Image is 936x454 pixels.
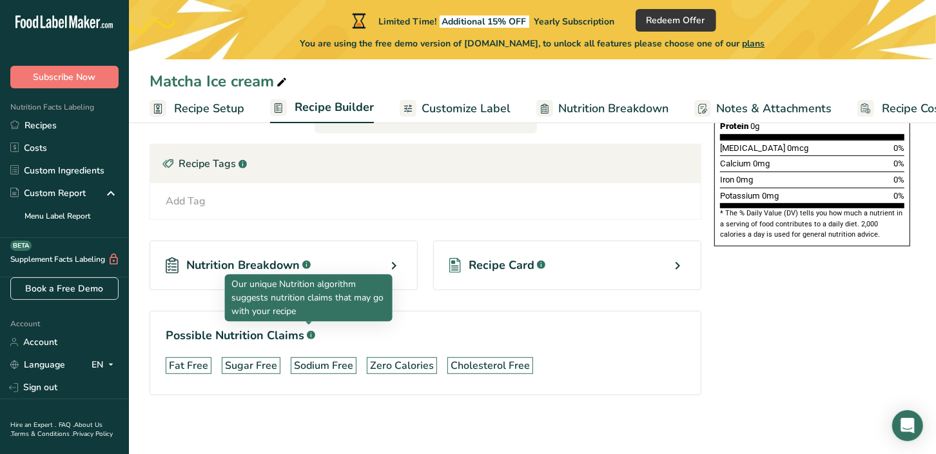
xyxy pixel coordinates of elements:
[150,70,289,93] div: Matcha Ice cream
[636,9,716,32] button: Redeem Offer
[10,241,32,251] div: BETA
[892,410,923,441] div: Open Intercom Messenger
[10,420,56,429] a: Hire an Expert .
[169,358,208,373] div: Fat Free
[647,14,705,27] span: Redeem Offer
[10,66,119,88] button: Subscribe Now
[73,429,113,439] a: Privacy Policy
[720,121,748,131] span: Protein
[349,13,615,28] div: Limited Time!
[295,99,374,116] span: Recipe Builder
[720,143,785,153] span: [MEDICAL_DATA]
[536,94,668,123] a: Nutrition Breakdown
[150,144,701,183] div: Recipe Tags
[787,143,808,153] span: 0mcg
[174,100,244,117] span: Recipe Setup
[231,278,386,319] p: Our unique Nutrition algorithm suggests nutrition claims that may go with your recipe
[422,100,511,117] span: Customize Label
[736,175,753,184] span: 0mg
[750,121,759,131] span: 0g
[694,94,832,123] a: Notes & Attachments
[150,94,244,123] a: Recipe Setup
[440,15,529,28] span: Additional 15% OFF
[743,37,765,50] span: plans
[186,257,300,274] span: Nutrition Breakdown
[762,191,779,201] span: 0mg
[10,277,119,300] a: Book a Free Demo
[720,208,904,240] section: * The % Daily Value (DV) tells you how much a nutrient in a serving of food contributes to a dail...
[469,257,534,274] span: Recipe Card
[10,420,102,439] a: About Us .
[10,186,86,200] div: Custom Report
[166,193,206,209] div: Add Tag
[720,191,760,201] span: Potassium
[558,100,668,117] span: Nutrition Breakdown
[893,143,904,153] span: 0%
[534,15,615,28] span: Yearly Subscription
[893,159,904,168] span: 0%
[11,429,73,439] a: Terms & Conditions .
[720,159,751,168] span: Calcium
[753,159,770,168] span: 0mg
[893,175,904,184] span: 0%
[716,100,832,117] span: Notes & Attachments
[270,93,374,124] a: Recipe Builder
[92,357,119,373] div: EN
[400,94,511,123] a: Customize Label
[720,175,734,184] span: Iron
[893,191,904,201] span: 0%
[451,358,530,373] div: Cholesterol Free
[300,37,765,50] span: You are using the free demo version of [DOMAIN_NAME], to unlock all features please choose one of...
[59,420,74,429] a: FAQ .
[225,358,277,373] div: Sugar Free
[166,327,685,344] h1: Possible Nutrition Claims
[370,358,434,373] div: Zero Calories
[294,358,353,373] div: Sodium Free
[34,70,96,84] span: Subscribe Now
[10,353,65,376] a: Language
